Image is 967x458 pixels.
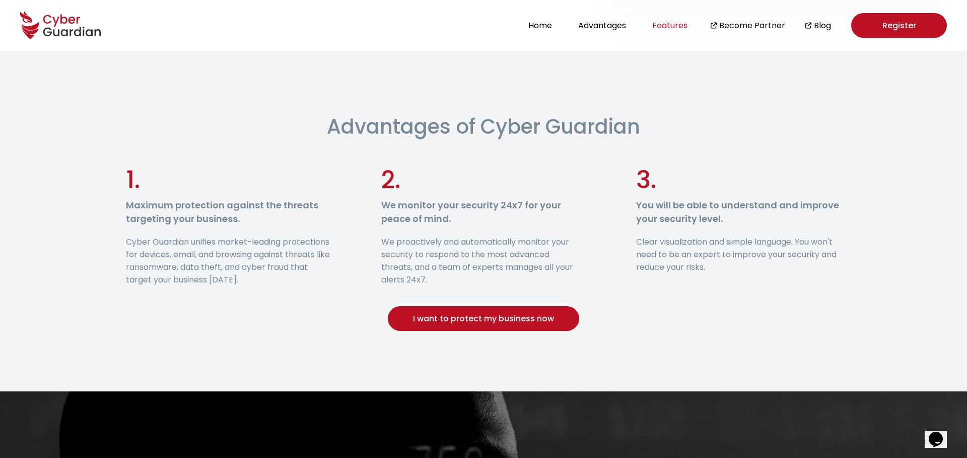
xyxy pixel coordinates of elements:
[381,198,586,225] h3: We monitor your security 24x7 for your peace of mind.
[851,13,947,38] a: Register
[126,198,331,225] h3: Maximum protection against the threats targeting your business.
[525,19,555,32] button: Home
[327,111,640,142] h2: Advantages of Cyber Guardian
[649,19,690,32] button: Features
[636,163,656,197] span: 3.
[719,19,785,32] a: Become Partner
[575,19,629,32] button: Advantages
[126,236,331,286] p: Cyber Guardian unifies market-leading protections for devices, email, and browsing against threat...
[636,198,841,225] h3: You will be able to understand and improve your security level.
[381,163,400,197] span: 2.
[388,306,579,331] button: I want to protect my business now
[381,236,586,286] p: We proactively and automatically monitor your security to respond to the most advanced threats, a...
[814,19,831,32] a: Blog
[925,418,957,448] iframe: chat widget
[636,236,841,273] p: Clear visualization and simple language. You won't need to be an expert to improve your security ...
[126,163,140,197] span: 1.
